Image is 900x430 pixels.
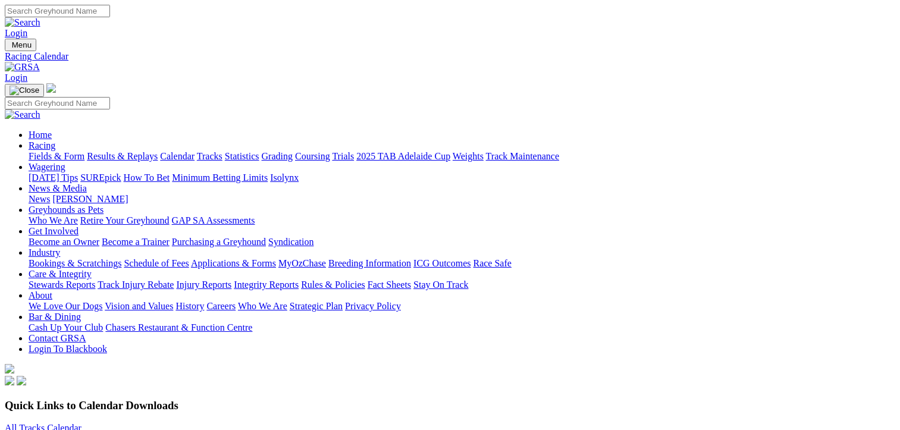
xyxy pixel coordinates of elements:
a: Coursing [295,151,330,161]
a: Applications & Forms [191,258,276,268]
img: facebook.svg [5,376,14,385]
a: Minimum Betting Limits [172,172,268,183]
button: Toggle navigation [5,39,36,51]
a: ICG Outcomes [413,258,471,268]
a: Schedule of Fees [124,258,189,268]
div: Bar & Dining [29,322,895,333]
a: Track Injury Rebate [98,280,174,290]
a: [PERSON_NAME] [52,194,128,204]
a: Racing [29,140,55,150]
a: Grading [262,151,293,161]
input: Search [5,5,110,17]
a: Rules & Policies [301,280,365,290]
a: Stay On Track [413,280,468,290]
a: Strategic Plan [290,301,343,311]
a: 2025 TAB Adelaide Cup [356,151,450,161]
a: History [175,301,204,311]
a: Who We Are [29,215,78,225]
a: Care & Integrity [29,269,92,279]
a: Track Maintenance [486,151,559,161]
a: Login [5,28,27,38]
a: News & Media [29,183,87,193]
a: Contact GRSA [29,333,86,343]
a: Privacy Policy [345,301,401,311]
img: Search [5,17,40,28]
a: Weights [453,151,484,161]
a: Isolynx [270,172,299,183]
a: Syndication [268,237,313,247]
span: Menu [12,40,32,49]
a: We Love Our Dogs [29,301,102,311]
div: News & Media [29,194,895,205]
a: Get Involved [29,226,79,236]
a: [DATE] Tips [29,172,78,183]
a: MyOzChase [278,258,326,268]
a: Bar & Dining [29,312,81,322]
div: Racing [29,151,895,162]
a: GAP SA Assessments [172,215,255,225]
a: Greyhounds as Pets [29,205,104,215]
img: logo-grsa-white.png [46,83,56,93]
a: Trials [332,151,354,161]
a: Injury Reports [176,280,231,290]
a: Vision and Values [105,301,173,311]
a: Become a Trainer [102,237,170,247]
div: About [29,301,895,312]
a: Retire Your Greyhound [80,215,170,225]
a: Become an Owner [29,237,99,247]
div: Care & Integrity [29,280,895,290]
input: Search [5,97,110,109]
a: News [29,194,50,204]
img: Close [10,86,39,95]
div: Wagering [29,172,895,183]
div: Greyhounds as Pets [29,215,895,226]
h3: Quick Links to Calendar Downloads [5,399,895,412]
img: logo-grsa-white.png [5,364,14,373]
div: Industry [29,258,895,269]
img: Search [5,109,40,120]
a: Racing Calendar [5,51,895,62]
img: twitter.svg [17,376,26,385]
a: Bookings & Scratchings [29,258,121,268]
a: Race Safe [473,258,511,268]
a: Statistics [225,151,259,161]
img: GRSA [5,62,40,73]
a: Fact Sheets [368,280,411,290]
a: Login [5,73,27,83]
a: Login To Blackbook [29,344,107,354]
a: Results & Replays [87,151,158,161]
a: Breeding Information [328,258,411,268]
a: Fields & Form [29,151,84,161]
a: Chasers Restaurant & Function Centre [105,322,252,332]
a: Who We Are [238,301,287,311]
a: Home [29,130,52,140]
a: Cash Up Your Club [29,322,103,332]
a: Stewards Reports [29,280,95,290]
a: Wagering [29,162,65,172]
a: Integrity Reports [234,280,299,290]
a: Purchasing a Greyhound [172,237,266,247]
a: Careers [206,301,236,311]
button: Toggle navigation [5,84,44,97]
a: About [29,290,52,300]
a: How To Bet [124,172,170,183]
a: Calendar [160,151,195,161]
a: SUREpick [80,172,121,183]
a: Tracks [197,151,222,161]
a: Industry [29,247,60,258]
div: Get Involved [29,237,895,247]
